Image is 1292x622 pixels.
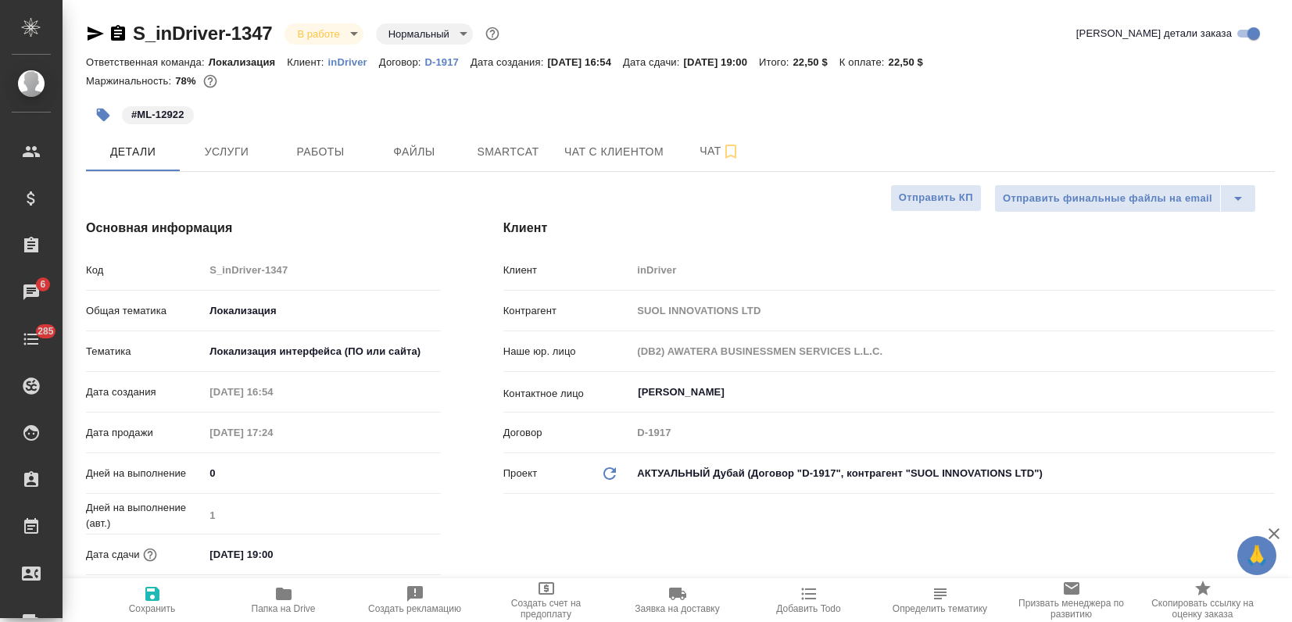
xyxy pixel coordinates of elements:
p: #ML-12922 [131,107,184,123]
span: 6 [30,277,55,292]
div: АКТУАЛЬНЫЙ Дубай (Договор "D-1917", контрагент "SUOL INNOVATIONS LTD") [632,460,1275,487]
span: Добавить Todo [776,603,840,614]
a: 6 [4,273,59,312]
p: Контрагент [503,303,632,319]
p: Ответственная команда: [86,56,209,68]
p: Договор: [379,56,425,68]
p: Маржинальность: [86,75,175,87]
button: Сохранить [87,578,218,622]
svg: Подписаться [721,142,740,161]
button: Если добавить услуги и заполнить их объемом, то дата рассчитается автоматически [140,545,160,565]
span: Создать рекламацию [368,603,461,614]
input: Пустое поле [204,259,440,281]
a: S_inDriver-1347 [133,23,272,44]
input: Пустое поле [632,259,1275,281]
input: Пустое поле [632,421,1275,444]
p: Код [86,263,204,278]
button: Призвать менеджера по развитию [1006,578,1137,622]
p: inDriver [328,56,379,68]
span: Создать счет на предоплату [490,598,603,620]
span: Чат с клиентом [564,142,664,162]
p: 78% [175,75,199,87]
span: Папка на Drive [252,603,316,614]
span: ML-12922 [120,107,195,120]
button: Определить тематику [875,578,1006,622]
span: Отправить финальные файлы на email [1003,190,1212,208]
div: Локализация [204,298,440,324]
div: В работе [376,23,473,45]
p: Дней на выполнение (авт.) [86,500,204,531]
input: Пустое поле [632,340,1275,363]
p: 22,50 $ [889,56,935,68]
div: split button [994,184,1256,213]
p: D-1917 [425,56,471,68]
h4: Клиент [503,219,1275,238]
input: ✎ Введи что-нибудь [204,543,341,566]
div: В работе [285,23,363,45]
span: Детали [95,142,170,162]
p: Дата создания: [471,56,547,68]
a: inDriver [328,55,379,68]
button: Папка на Drive [218,578,349,622]
input: Пустое поле [204,504,440,527]
span: Smartcat [471,142,546,162]
button: Open [1266,391,1269,394]
button: Скопировать ссылку для ЯМессенджера [86,24,105,43]
input: Пустое поле [632,299,1275,322]
button: Скопировать ссылку [109,24,127,43]
button: Добавить Todo [743,578,875,622]
button: 405.00 RUB; [200,71,220,91]
input: Пустое поле [204,421,341,444]
span: Услуги [189,142,264,162]
span: Призвать менеджера по развитию [1015,598,1128,620]
span: Сохранить [129,603,176,614]
button: Добавить тэг [86,98,120,132]
p: Локализация [209,56,288,68]
button: Заявка на доставку [612,578,743,622]
span: 285 [28,324,63,339]
button: Создать счет на предоплату [481,578,612,622]
input: Пустое поле [204,381,341,403]
span: 🙏 [1244,539,1270,572]
a: 285 [4,320,59,359]
p: Договор [503,425,632,441]
div: Локализация интерфейса (ПО или сайта) [204,338,440,365]
p: Клиент: [287,56,327,68]
button: Отправить финальные файлы на email [994,184,1221,213]
input: ✎ Введи что-нибудь [204,462,440,484]
h4: Основная информация [86,219,441,238]
button: Нормальный [384,27,454,41]
span: Определить тематику [893,603,987,614]
p: Проект [503,466,538,481]
p: К оплате: [839,56,889,68]
p: Дней на выполнение [86,466,204,481]
span: Файлы [377,142,452,162]
span: Работы [283,142,358,162]
p: Дата сдачи: [623,56,683,68]
p: [DATE] 19:00 [683,56,759,68]
span: Чат [682,141,757,161]
span: Заявка на доставку [635,603,719,614]
p: Наше юр. лицо [503,344,632,359]
span: Отправить КП [899,189,973,207]
p: Тематика [86,344,204,359]
p: Дата создания [86,384,204,400]
p: 22,50 $ [793,56,839,68]
button: 🙏 [1237,536,1276,575]
p: Итого: [759,56,793,68]
p: Дата сдачи [86,547,140,563]
a: D-1917 [425,55,471,68]
span: [PERSON_NAME] детали заказа [1076,26,1232,41]
p: Общая тематика [86,303,204,319]
p: Контактное лицо [503,386,632,402]
p: [DATE] 16:54 [547,56,623,68]
button: Скопировать ссылку на оценку заказа [1137,578,1269,622]
button: В работе [292,27,344,41]
button: Отправить КП [890,184,982,212]
p: Дата продажи [86,425,204,441]
button: Доп статусы указывают на важность/срочность заказа [482,23,503,44]
p: Клиент [503,263,632,278]
span: Скопировать ссылку на оценку заказа [1147,598,1259,620]
button: Создать рекламацию [349,578,481,622]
